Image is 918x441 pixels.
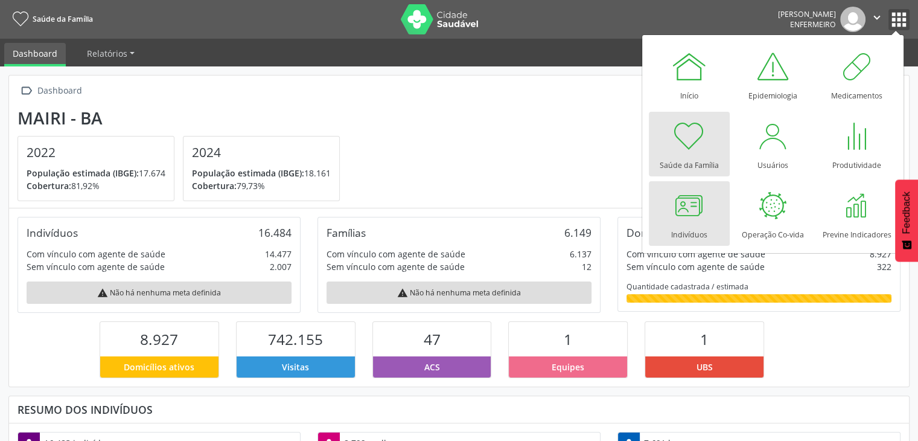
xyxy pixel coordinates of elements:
span: Relatórios [87,48,127,59]
div: Quantidade cadastrada / estimada [626,282,891,292]
span: Cobertura: [192,180,237,192]
div: 16.484 [258,226,292,239]
div: Dashboard [35,82,84,100]
a: Operação Co-vida [733,181,814,246]
a: Indivíduos [649,181,730,246]
div: [PERSON_NAME] [778,9,836,19]
div: Sem vínculo com agente de saúde [626,260,765,273]
span: Equipes [552,361,584,373]
div: Com vínculo com agente de saúde [27,248,165,260]
div: Domicílios [626,226,677,239]
span: População estimada (IBGE): [27,167,139,179]
div: 8.927 [870,248,891,260]
span: Cobertura: [27,180,71,192]
span: 1 [700,329,709,349]
span: Visitas [282,361,309,373]
a: Início [649,42,730,107]
div: Mairi - BA [18,108,348,128]
span: Enfermeiro [790,19,836,30]
a: Produtividade [817,112,897,176]
button: apps [888,9,910,30]
div: Resumo dos indivíduos [18,403,900,416]
a:  Dashboard [18,82,84,100]
span: 47 [424,329,441,349]
i:  [870,11,884,24]
p: 79,73% [192,179,331,192]
button: Feedback - Mostrar pesquisa [895,179,918,262]
p: 18.161 [192,167,331,179]
a: Previne Indicadores [817,181,897,246]
span: 1 [564,329,572,349]
h4: 2024 [192,145,331,160]
span: UBS [696,361,713,373]
a: Saúde da Família [8,9,93,29]
a: Medicamentos [817,42,897,107]
div: Com vínculo com agente de saúde [626,248,765,260]
a: Dashboard [4,43,66,66]
span: Saúde da Família [33,14,93,24]
span: ACS [424,361,440,373]
div: 322 [877,260,891,273]
a: Saúde da Família [649,112,730,176]
div: Não há nenhuma meta definida [327,282,591,304]
i: warning [97,288,108,298]
a: Relatórios [78,43,143,64]
span: População estimada (IBGE): [192,167,304,179]
div: Não há nenhuma meta definida [27,282,292,304]
span: Feedback [901,192,912,234]
div: 6.149 [564,226,591,239]
a: Usuários [733,112,814,176]
button:  [865,7,888,32]
i:  [18,82,35,100]
div: 12 [582,260,591,273]
img: img [840,7,865,32]
h4: 2022 [27,145,165,160]
span: Domicílios ativos [124,361,194,373]
a: Epidemiologia [733,42,814,107]
div: Famílias [327,226,366,239]
div: 2.007 [270,260,292,273]
div: Indivíduos [27,226,78,239]
span: 8.927 [140,329,178,349]
div: Sem vínculo com agente de saúde [27,260,165,273]
div: 14.477 [265,248,292,260]
span: 742.155 [268,329,323,349]
div: 6.137 [570,248,591,260]
i: warning [397,288,408,298]
p: 81,92% [27,179,165,192]
p: 17.674 [27,167,165,179]
div: Sem vínculo com agente de saúde [327,260,465,273]
div: Com vínculo com agente de saúde [327,248,465,260]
